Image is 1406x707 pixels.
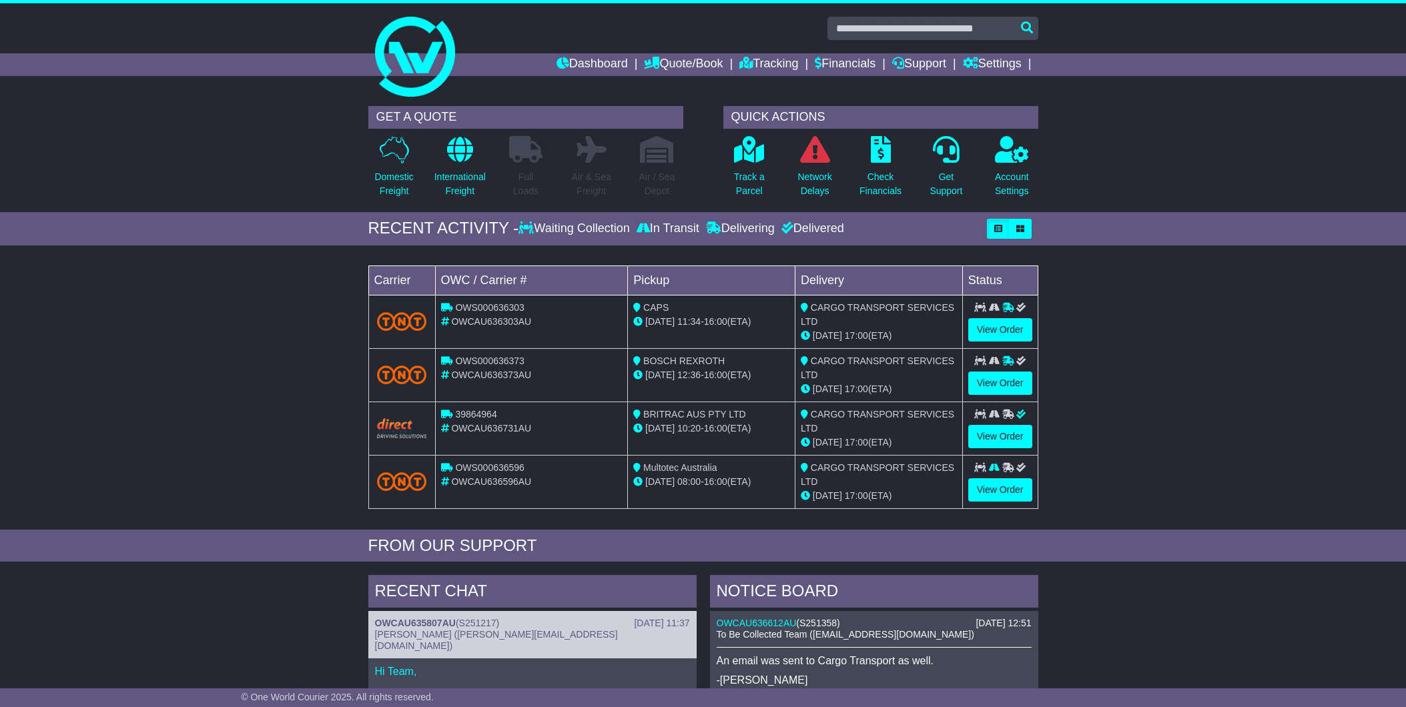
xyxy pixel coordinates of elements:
p: Air / Sea Depot [639,170,675,198]
span: CAPS [643,302,669,313]
td: Carrier [368,265,435,295]
a: DomesticFreight [374,135,414,205]
p: Check Financials [859,170,902,198]
span: To Be Collected Team ([EMAIL_ADDRESS][DOMAIN_NAME]) [717,629,974,640]
p: International Freight [434,170,486,198]
div: ( ) [717,618,1032,629]
a: OWCAU636612AU [717,618,797,628]
p: Account Settings [995,170,1029,198]
div: Delivered [778,221,844,236]
a: View Order [968,425,1032,448]
span: BRITRAC AUS PTY LTD [643,409,746,420]
span: 17:00 [845,437,868,448]
span: 17:00 [845,384,868,394]
span: OWCAU636731AU [451,423,531,434]
p: Domestic Freight [374,170,413,198]
a: View Order [968,318,1032,341]
span: OWCAU636596AU [451,476,531,487]
div: (ETA) [801,436,957,450]
a: OWCAU635807AU [375,618,456,628]
div: - (ETA) [633,315,789,329]
div: RECENT ACTIVITY - [368,219,519,238]
span: [PERSON_NAME] ([PERSON_NAME][EMAIL_ADDRESS][DOMAIN_NAME]) [375,629,618,651]
td: Status [962,265,1038,295]
div: RECENT CHAT [368,575,697,611]
a: NetworkDelays [797,135,832,205]
span: OWS000636303 [455,302,524,313]
a: Financials [815,53,875,76]
a: AccountSettings [994,135,1030,205]
td: Pickup [628,265,795,295]
a: View Order [968,478,1032,502]
div: - (ETA) [633,368,789,382]
span: OWCAU636373AU [451,370,531,380]
a: Track aParcel [733,135,765,205]
div: - (ETA) [633,475,789,489]
span: OWCAU636303AU [451,316,531,327]
span: [DATE] [813,437,842,448]
p: Full Loads [509,170,543,198]
div: FROM OUR SUPPORT [368,536,1038,556]
span: 39864964 [455,409,496,420]
a: Settings [963,53,1022,76]
span: OWS000636596 [455,462,524,473]
span: CARGO TRANSPORT SERVICES LTD [801,302,954,327]
span: 12:36 [677,370,701,380]
span: BOSCH REXROTH [643,356,725,366]
span: 16:00 [704,476,727,487]
span: 10:20 [677,423,701,434]
span: CARGO TRANSPORT SERVICES LTD [801,356,954,380]
span: 11:34 [677,316,701,327]
div: GET A QUOTE [368,106,683,129]
td: OWC / Carrier # [435,265,628,295]
span: [DATE] [645,370,675,380]
span: CARGO TRANSPORT SERVICES LTD [801,409,954,434]
span: [DATE] [645,423,675,434]
p: -[PERSON_NAME] [717,674,1032,686]
p: Get Support [930,170,962,198]
div: QUICK ACTIONS [723,106,1038,129]
p: Network Delays [797,170,831,198]
span: [DATE] [813,384,842,394]
span: [DATE] [645,316,675,327]
span: CARGO TRANSPORT SERVICES LTD [801,462,954,487]
a: View Order [968,372,1032,395]
span: [DATE] [813,490,842,501]
p: An email was sent to Cargo Transport as well. [717,654,1032,667]
div: ( ) [375,618,690,629]
span: 16:00 [704,370,727,380]
td: Delivery [795,265,962,295]
a: Dashboard [557,53,628,76]
div: (ETA) [801,489,957,503]
a: Support [892,53,946,76]
div: Waiting Collection [518,221,633,236]
img: TNT_Domestic.png [377,366,427,384]
a: CheckFinancials [859,135,902,205]
span: [DATE] [813,330,842,341]
div: [DATE] 12:51 [976,618,1031,629]
div: (ETA) [801,382,957,396]
img: TNT_Domestic.png [377,312,427,330]
a: InternationalFreight [434,135,486,205]
a: GetSupport [929,135,963,205]
p: Track a Parcel [734,170,765,198]
span: 08:00 [677,476,701,487]
a: Tracking [739,53,798,76]
img: Direct.png [377,418,427,438]
span: S251358 [799,618,837,628]
span: Multotec Australia [643,462,717,473]
span: © One World Courier 2025. All rights reserved. [241,692,434,702]
span: 16:00 [704,423,727,434]
p: Air & Sea Freight [572,170,611,198]
img: TNT_Domestic.png [377,472,427,490]
div: Delivering [703,221,778,236]
span: S251217 [459,618,496,628]
a: Quote/Book [644,53,723,76]
div: (ETA) [801,329,957,343]
span: 17:00 [845,330,868,341]
div: [DATE] 11:37 [634,618,689,629]
div: In Transit [633,221,703,236]
span: [DATE] [645,476,675,487]
div: NOTICE BOARD [710,575,1038,611]
div: - (ETA) [633,422,789,436]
